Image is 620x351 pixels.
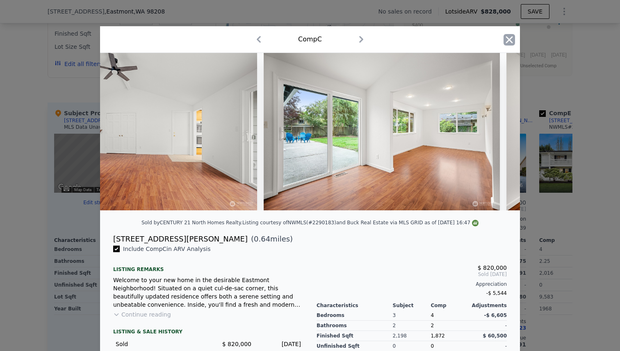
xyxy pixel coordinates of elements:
[393,302,431,309] div: Subject
[486,290,507,296] span: -$ 5,544
[317,331,393,341] div: Finished Sqft
[431,312,434,318] span: 4
[264,53,500,210] img: Property Img
[113,233,248,245] div: [STREET_ADDRESS][PERSON_NAME]
[113,328,303,337] div: LISTING & SALE HISTORY
[317,310,393,321] div: Bedrooms
[113,260,303,273] div: Listing remarks
[317,281,507,287] div: Appreciation
[141,220,242,226] div: Sold by CENTURY 21 North Homes Realty .
[431,333,444,339] span: 1,872
[393,321,431,331] div: 2
[222,341,251,347] span: $ 820,000
[393,331,431,341] div: 2,198
[248,233,293,245] span: ( miles)
[431,302,469,309] div: Comp
[431,321,469,331] div: 2
[317,271,507,278] span: Sold [DATE]
[113,310,171,319] button: Continue reading
[120,246,214,252] span: Include Comp C in ARV Analysis
[317,302,393,309] div: Characteristics
[483,333,507,339] span: $ 60,500
[258,340,301,348] div: [DATE]
[431,343,434,349] span: 0
[317,321,393,331] div: Bathrooms
[113,276,303,309] div: Welcome to your new home in the desirable Eastmont Neighborhood! Situated on a quiet cul-de-sac c...
[472,220,479,226] img: NWMLS Logo
[298,34,322,44] div: Comp C
[21,53,257,210] img: Property Img
[254,235,270,243] span: 0.64
[242,220,479,226] div: Listing courtesy of NWMLS (#2290183) and Buck Real Estate via MLS GRID as of [DATE] 16:47
[469,302,507,309] div: Adjustments
[393,310,431,321] div: 3
[478,264,507,271] span: $ 820,000
[469,321,507,331] div: -
[116,340,202,348] div: Sold
[484,312,507,318] span: -$ 6,605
